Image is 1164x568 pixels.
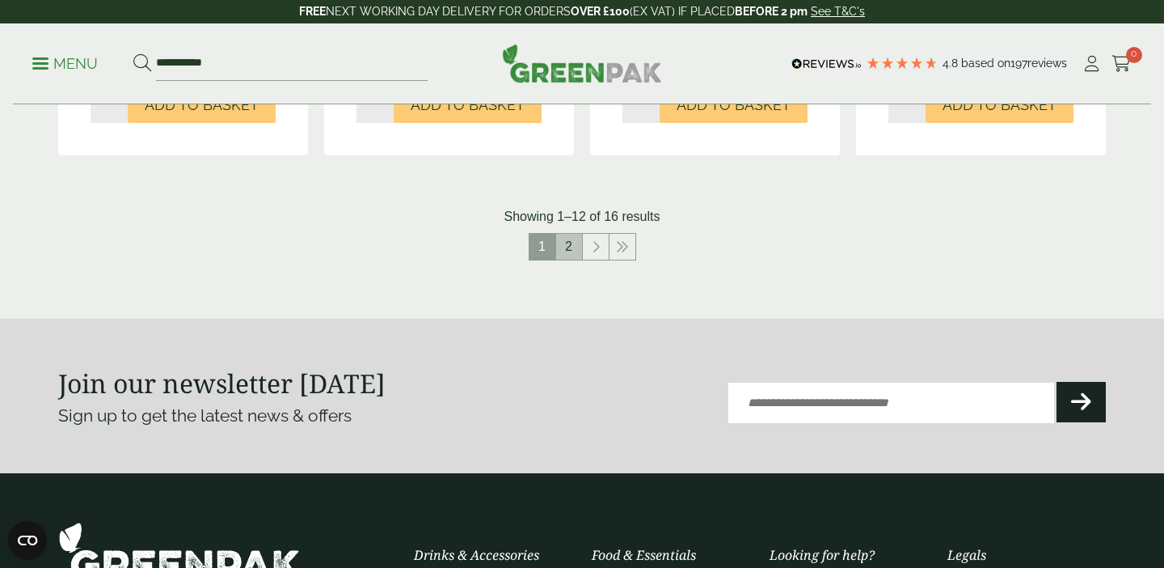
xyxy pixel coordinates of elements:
[411,96,525,114] span: Add to Basket
[8,521,47,560] button: Open CMP widget
[556,234,582,260] a: 2
[866,56,938,70] div: 4.79 Stars
[735,5,808,18] strong: BEFORE 2 pm
[791,58,862,70] img: REVIEWS.io
[1111,56,1132,72] i: Cart
[1010,57,1027,70] span: 197
[299,5,326,18] strong: FREE
[571,5,630,18] strong: OVER £100
[1111,52,1132,76] a: 0
[145,96,259,114] span: Add to Basket
[943,96,1056,114] span: Add to Basket
[504,207,660,227] p: Showing 1–12 of 16 results
[811,5,865,18] a: See T&C's
[32,54,98,70] a: Menu
[961,57,1010,70] span: Based on
[32,54,98,74] p: Menu
[1082,56,1102,72] i: My Account
[58,403,529,429] p: Sign up to get the latest news & offers
[529,234,555,260] span: 1
[502,44,662,83] img: GreenPak Supplies
[677,96,791,114] span: Add to Basket
[58,366,386,401] strong: Join our newsletter [DATE]
[1126,47,1142,63] span: 0
[943,57,961,70] span: 4.8
[1027,57,1067,70] span: reviews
